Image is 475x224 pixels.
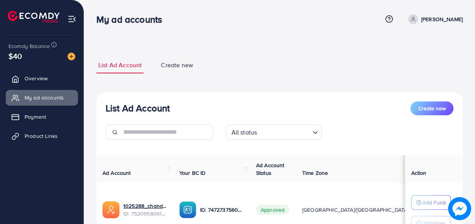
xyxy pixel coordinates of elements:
[421,15,463,24] p: [PERSON_NAME]
[68,15,76,23] img: menu
[405,14,463,24] a: [PERSON_NAME]
[302,169,328,177] span: Time Zone
[302,206,409,214] span: [GEOGRAPHIC_DATA]/[GEOGRAPHIC_DATA]
[123,210,167,217] span: ID: 7520958061609271313
[179,169,206,177] span: Your BC ID
[448,197,471,220] img: image
[230,127,259,138] span: All status
[25,94,64,101] span: My ad accounts
[123,202,167,210] a: 1025288_chandsitara 2_1751109521773
[98,61,142,70] span: List Ad Account
[6,71,78,86] a: Overview
[6,90,78,105] a: My ad accounts
[200,205,244,214] p: ID: 7472737560574476289
[8,50,22,61] span: $40
[25,113,46,121] span: Payment
[103,201,119,218] img: ic-ads-acc.e4c84228.svg
[8,11,60,23] img: logo
[411,169,427,177] span: Action
[25,132,58,140] span: Product Links
[106,103,170,114] h3: List Ad Account
[96,14,168,25] h3: My ad accounts
[6,109,78,124] a: Payment
[25,75,48,82] span: Overview
[410,101,453,115] button: Create new
[256,161,285,177] span: Ad Account Status
[103,169,131,177] span: Ad Account
[123,202,167,218] div: <span class='underline'>1025288_chandsitara 2_1751109521773</span></br>7520958061609271313
[226,124,322,140] div: Search for option
[179,201,196,218] img: ic-ba-acc.ded83a64.svg
[259,125,309,138] input: Search for option
[6,128,78,144] a: Product Links
[256,205,289,215] span: Approved
[411,195,451,210] button: Add Fund
[418,105,446,112] span: Create new
[161,61,193,70] span: Create new
[68,53,75,60] img: image
[422,198,446,207] p: Add Fund
[8,42,50,50] span: Ecomdy Balance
